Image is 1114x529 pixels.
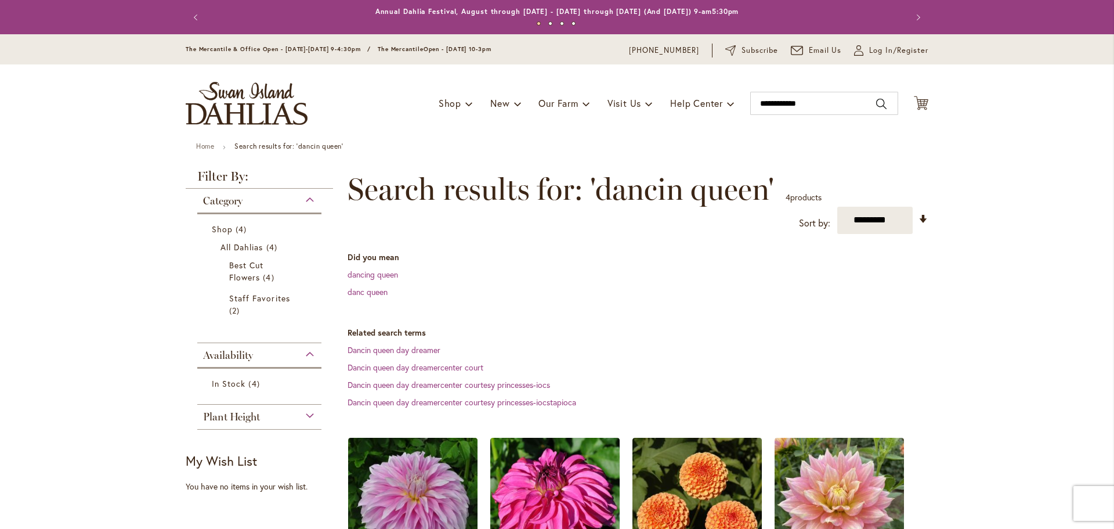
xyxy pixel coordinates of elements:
dt: Related search terms [348,327,928,339]
a: In Stock 4 [212,377,310,390]
span: Open - [DATE] 10-3pm [424,45,491,53]
strong: Filter By: [186,170,333,189]
a: Best Cut Flowers [229,259,292,283]
span: Help Center [670,97,723,109]
span: Shop [212,224,233,235]
a: Dancin queen day dreamercenter courtesy princesses-iocs [348,379,550,390]
span: Email Us [809,45,842,56]
a: Home [196,142,214,150]
button: 2 of 4 [548,21,552,26]
a: Shop [212,223,310,235]
a: Dancin queen day dreamer [348,344,440,355]
a: All Dahlias [220,241,301,253]
span: 4 [263,271,277,283]
span: Log In/Register [869,45,928,56]
span: Category [203,195,243,207]
button: 1 of 4 [537,21,541,26]
a: Dancin queen day dreamercenter courtesy princesses-iocstapioca [348,397,576,408]
span: Visit Us [607,97,641,109]
span: New [490,97,509,109]
div: You have no items in your wish list. [186,481,341,492]
span: Our Farm [538,97,578,109]
strong: Search results for: 'dancin queen' [234,142,343,150]
a: Log In/Register [854,45,928,56]
span: In Stock [212,378,245,389]
span: 4 [266,241,280,253]
a: Dancin queen day dreamercenter court [348,362,483,373]
a: Staff Favorites [229,292,292,316]
span: 4 [786,192,790,203]
p: products [786,188,822,207]
span: Availability [203,349,253,362]
a: danc queen [348,286,388,297]
dt: Did you mean [348,251,928,263]
button: 4 of 4 [572,21,576,26]
label: Sort by: [799,213,830,234]
span: Shop [439,97,461,109]
span: Best Cut Flowers [229,260,263,283]
a: Subscribe [725,45,778,56]
span: 2 [229,304,243,316]
button: 3 of 4 [560,21,564,26]
span: Subscribe [742,45,778,56]
button: Next [905,6,928,29]
button: Previous [186,6,209,29]
a: Email Us [791,45,842,56]
span: 4 [236,223,249,235]
strong: My Wish List [186,452,257,469]
span: The Mercantile & Office Open - [DATE]-[DATE] 9-4:30pm / The Mercantile [186,45,424,53]
span: Search results for: 'dancin queen' [348,172,774,207]
span: Plant Height [203,411,260,423]
a: Annual Dahlia Festival, August through [DATE] - [DATE] through [DATE] (And [DATE]) 9-am5:30pm [375,7,739,16]
a: store logo [186,82,308,125]
span: 4 [248,377,262,390]
a: dancing queen [348,269,398,280]
span: Staff Favorites [229,293,290,304]
span: All Dahlias [220,242,263,253]
a: [PHONE_NUMBER] [629,45,699,56]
